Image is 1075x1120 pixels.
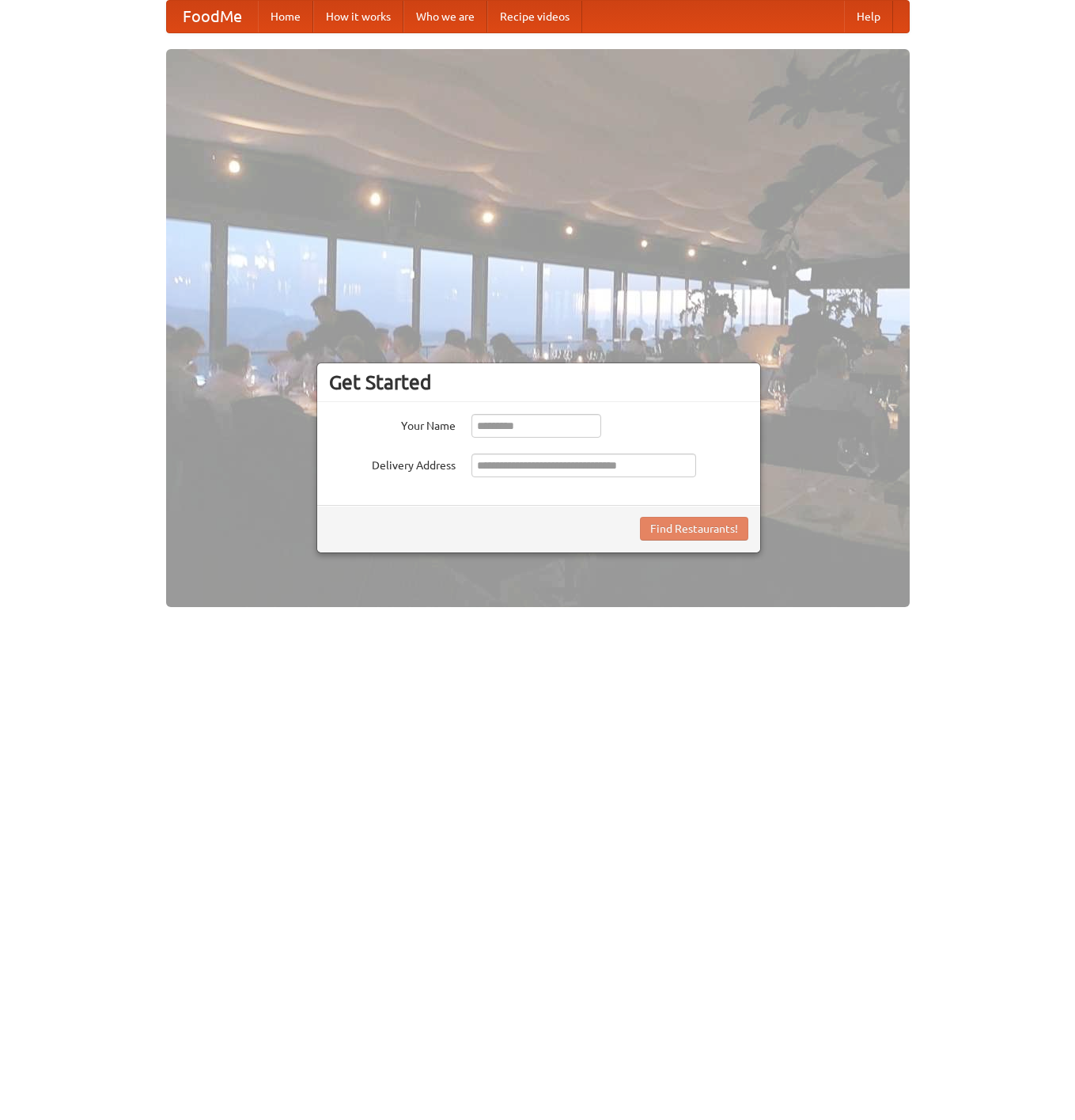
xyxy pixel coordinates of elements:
[313,1,403,32] a: How it works
[329,454,456,473] label: Delivery Address
[258,1,313,32] a: Home
[329,370,748,394] h3: Get Started
[487,1,582,32] a: Recipe videos
[403,1,487,32] a: Who we are
[844,1,893,32] a: Help
[167,1,258,32] a: FoodMe
[329,414,456,434] label: Your Name
[640,517,748,541] button: Find Restaurants!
